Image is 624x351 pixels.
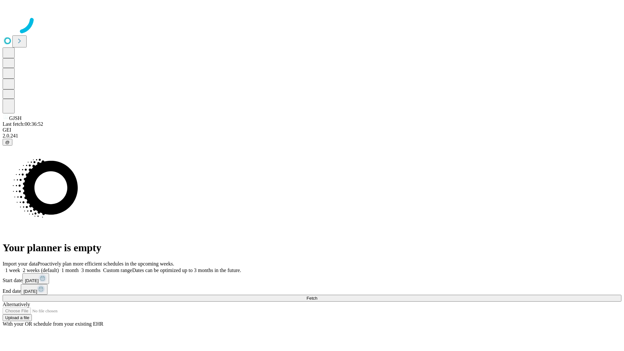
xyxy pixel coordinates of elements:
[3,127,621,133] div: GEI
[3,302,30,307] span: Alternatively
[132,267,241,273] span: Dates can be optimized up to 3 months in the future.
[25,278,39,283] span: [DATE]
[103,267,132,273] span: Custom range
[3,261,38,266] span: Import your data
[3,139,12,146] button: @
[38,261,174,266] span: Proactively plan more efficient schedules in the upcoming weeks.
[3,314,32,321] button: Upload a file
[9,115,21,121] span: GJSH
[23,289,37,294] span: [DATE]
[3,242,621,254] h1: Your planner is empty
[21,284,47,295] button: [DATE]
[22,273,49,284] button: [DATE]
[5,140,10,145] span: @
[61,267,79,273] span: 1 month
[3,121,43,127] span: Last fetch: 00:36:52
[23,267,59,273] span: 2 weeks (default)
[3,295,621,302] button: Fetch
[306,296,317,301] span: Fetch
[81,267,100,273] span: 3 months
[3,273,621,284] div: Start date
[5,267,20,273] span: 1 week
[3,284,621,295] div: End date
[3,321,103,327] span: With your OR schedule from your existing EHR
[3,133,621,139] div: 2.0.241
